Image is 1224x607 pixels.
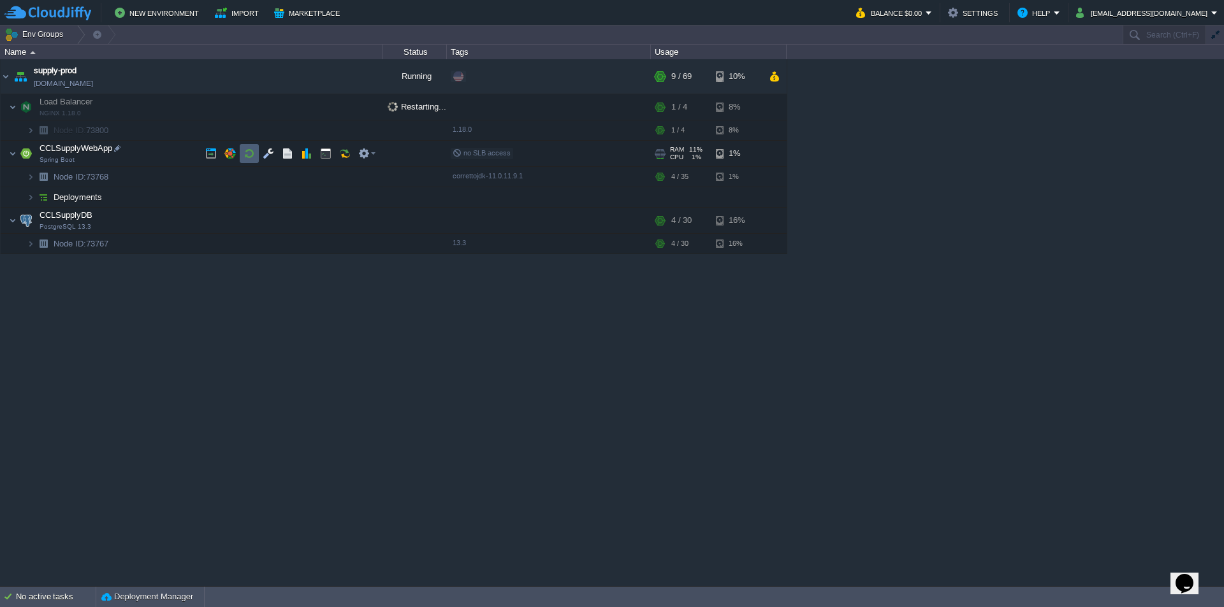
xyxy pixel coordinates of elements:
img: CloudJiffy [4,5,91,21]
a: CCLSupplyWebAppSpring Boot [38,143,114,153]
a: Load BalancerNGINX 1.18.0 [38,97,94,106]
span: Restarting... [388,102,446,111]
span: Node ID: [54,172,86,182]
div: Running [383,59,447,94]
img: AMDAwAAAACH5BAEAAAAALAAAAAABAAEAAAICRAEAOw== [34,167,52,187]
span: RAM [670,146,684,154]
a: Node ID:73800 [52,125,110,136]
div: 4 / 30 [671,208,692,233]
span: CCLSupplyDB [38,210,94,220]
span: CPU [670,154,683,161]
span: NGINX 1.18.0 [40,110,81,117]
img: AMDAwAAAACH5BAEAAAAALAAAAAABAAEAAAICRAEAOw== [34,234,52,254]
div: 1% [716,167,757,187]
div: Usage [652,45,786,59]
div: 16% [716,208,757,233]
button: Marketplace [274,5,344,20]
span: correttojdk-11.0.11.9.1 [453,172,523,180]
span: 1% [688,154,701,161]
img: AMDAwAAAACH5BAEAAAAALAAAAAABAAEAAAICRAEAOw== [27,234,34,254]
img: AMDAwAAAACH5BAEAAAAALAAAAAABAAEAAAICRAEAOw== [1,59,11,94]
span: no SLB access [453,149,511,157]
div: Tags [448,45,650,59]
span: PostgreSQL 13.3 [40,223,91,231]
span: 73800 [52,125,110,136]
div: 1 / 4 [671,120,685,140]
div: 16% [716,234,757,254]
img: AMDAwAAAACH5BAEAAAAALAAAAAABAAEAAAICRAEAOw== [17,94,35,120]
img: AMDAwAAAACH5BAEAAAAALAAAAAABAAEAAAICRAEAOw== [9,141,17,166]
div: 8% [716,120,757,140]
span: CCLSupplyWebApp [38,143,114,154]
img: AMDAwAAAACH5BAEAAAAALAAAAAABAAEAAAICRAEAOw== [9,94,17,120]
span: 73767 [52,238,110,249]
img: AMDAwAAAACH5BAEAAAAALAAAAAABAAEAAAICRAEAOw== [27,120,34,140]
div: 4 / 35 [671,167,688,187]
span: Node ID: [54,239,86,248]
img: AMDAwAAAACH5BAEAAAAALAAAAAABAAEAAAICRAEAOw== [9,208,17,233]
div: 10% [716,59,757,94]
a: [DOMAIN_NAME] [34,77,93,90]
img: AMDAwAAAACH5BAEAAAAALAAAAAABAAEAAAICRAEAOw== [17,141,35,166]
img: AMDAwAAAACH5BAEAAAAALAAAAAABAAEAAAICRAEAOw== [17,208,35,233]
img: AMDAwAAAACH5BAEAAAAALAAAAAABAAEAAAICRAEAOw== [34,120,52,140]
span: 11% [689,146,703,154]
div: 8% [716,94,757,120]
span: 1.18.0 [453,125,472,133]
button: Env Groups [4,25,68,43]
a: Node ID:73768 [52,171,110,182]
button: Deployment Manager [101,590,193,603]
a: Node ID:73767 [52,238,110,249]
button: Settings [948,5,1002,20]
div: 1 / 4 [671,94,687,120]
a: supply-prod [34,64,76,77]
button: [EMAIL_ADDRESS][DOMAIN_NAME] [1076,5,1211,20]
img: AMDAwAAAACH5BAEAAAAALAAAAAABAAEAAAICRAEAOw== [11,59,29,94]
iframe: chat widget [1170,556,1211,594]
img: AMDAwAAAACH5BAEAAAAALAAAAAABAAEAAAICRAEAOw== [27,187,34,207]
span: Load Balancer [38,96,94,107]
div: Name [1,45,382,59]
button: Help [1017,5,1054,20]
div: 4 / 30 [671,234,688,254]
div: 1% [716,141,757,166]
button: Balance $0.00 [856,5,926,20]
img: AMDAwAAAACH5BAEAAAAALAAAAAABAAEAAAICRAEAOw== [34,187,52,207]
div: No active tasks [16,587,96,607]
a: CCLSupplyDBPostgreSQL 13.3 [38,210,94,220]
span: Node ID: [54,125,86,135]
span: Spring Boot [40,156,75,164]
button: Import [215,5,263,20]
div: Status [384,45,446,59]
span: 13.3 [453,239,466,246]
a: Deployments [52,192,104,203]
div: 9 / 69 [671,59,692,94]
span: 73768 [52,171,110,182]
button: New Environment [115,5,203,20]
img: AMDAwAAAACH5BAEAAAAALAAAAAABAAEAAAICRAEAOw== [30,51,36,54]
img: AMDAwAAAACH5BAEAAAAALAAAAAABAAEAAAICRAEAOw== [27,167,34,187]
